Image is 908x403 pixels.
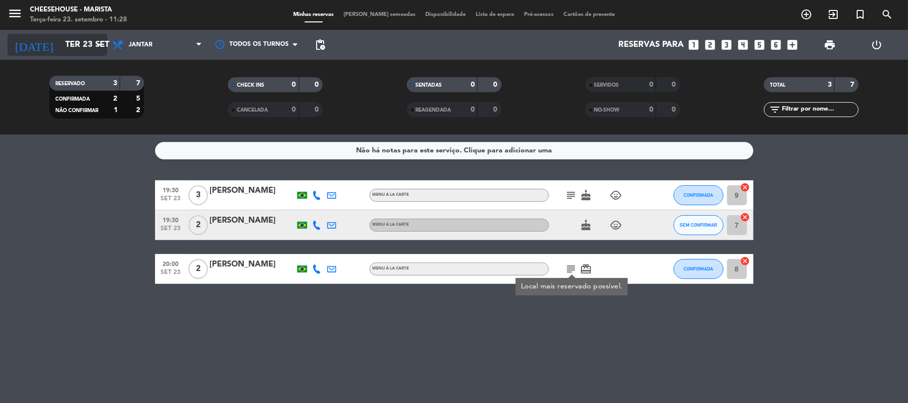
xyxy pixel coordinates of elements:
button: CONFIRMADA [674,185,724,205]
span: [PERSON_NAME] semeadas [339,12,420,17]
div: Não há notas para este serviço. Clique para adicionar uma [356,145,552,156]
strong: 0 [315,81,321,88]
div: Terça-feira 23. setembro - 11:28 [30,15,127,25]
i: looks_one [688,38,701,51]
span: set 23 [159,225,183,237]
i: looks_two [704,38,717,51]
span: CONFIRMADA [55,97,90,102]
div: [PERSON_NAME] [210,214,295,227]
span: MENU À LA CARTE [372,193,409,197]
input: Filtrar por nome... [781,104,858,115]
i: cancel [740,182,750,192]
span: REAGENDADA [416,108,451,113]
span: CONFIRMADA [684,266,713,271]
div: [PERSON_NAME] [210,258,295,271]
i: subject [565,263,577,275]
i: add_box [786,38,799,51]
strong: 2 [113,95,117,102]
strong: 0 [493,106,499,113]
span: Jantar [129,41,153,48]
span: 3 [188,185,208,205]
span: Cartões de presente [558,12,620,17]
div: Local mais reservado possível. [521,281,622,292]
strong: 1 [114,107,118,114]
i: looks_3 [721,38,733,51]
strong: 0 [493,81,499,88]
i: cancel [740,212,750,222]
i: exit_to_app [827,8,839,20]
strong: 0 [649,106,653,113]
strong: 0 [649,81,653,88]
i: search [881,8,893,20]
i: looks_5 [753,38,766,51]
i: subject [565,189,577,201]
span: RESERVADO [55,81,85,86]
i: add_circle_outline [800,8,812,20]
strong: 7 [136,80,142,87]
strong: 0 [292,81,296,88]
i: cake [580,189,592,201]
strong: 5 [136,95,142,102]
i: arrow_drop_down [93,39,105,51]
strong: 0 [672,106,678,113]
strong: 0 [292,106,296,113]
div: Cheesehouse - Marista [30,5,127,15]
strong: 3 [113,80,117,87]
strong: 2 [136,107,142,114]
i: child_care [610,219,622,231]
span: set 23 [159,195,183,207]
i: cancel [740,256,750,266]
button: menu [7,6,22,24]
strong: 3 [828,81,832,88]
strong: 0 [471,106,475,113]
div: [PERSON_NAME] [210,184,295,197]
span: 2 [188,215,208,235]
i: turned_in_not [854,8,866,20]
i: menu [7,6,22,21]
strong: 0 [315,106,321,113]
span: NÃO CONFIRMAR [55,108,98,113]
strong: 0 [471,81,475,88]
span: Reservas para [619,40,684,50]
button: CONFIRMADA [674,259,724,279]
span: CHECK INS [237,83,264,88]
span: Pré-acessos [519,12,558,17]
button: SEM CONFIRMAR [674,215,724,235]
span: NO-SHOW [594,108,620,113]
strong: 7 [850,81,856,88]
div: LOG OUT [853,30,901,60]
span: MENU À LA CARTE [372,267,409,270]
span: SERVIDOS [594,83,619,88]
span: SEM CONFIRMAR [680,222,717,228]
span: Lista de espera [471,12,519,17]
span: SENTADAS [416,83,442,88]
span: print [824,39,836,51]
i: cake [580,219,592,231]
i: power_settings_new [871,39,883,51]
i: child_care [610,189,622,201]
span: set 23 [159,269,183,280]
span: 2 [188,259,208,279]
span: 20:00 [159,258,183,269]
span: pending_actions [314,39,326,51]
i: [DATE] [7,34,60,56]
span: MENU À LA CARTE [372,223,409,227]
span: CANCELADA [237,108,268,113]
i: card_giftcard [580,263,592,275]
span: 19:30 [159,184,183,195]
i: looks_4 [737,38,750,51]
i: filter_list [769,104,781,116]
span: TOTAL [770,83,785,88]
span: CONFIRMADA [684,192,713,198]
i: looks_6 [770,38,783,51]
strong: 0 [672,81,678,88]
span: Minhas reservas [288,12,339,17]
span: 19:30 [159,214,183,225]
span: Disponibilidade [420,12,471,17]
